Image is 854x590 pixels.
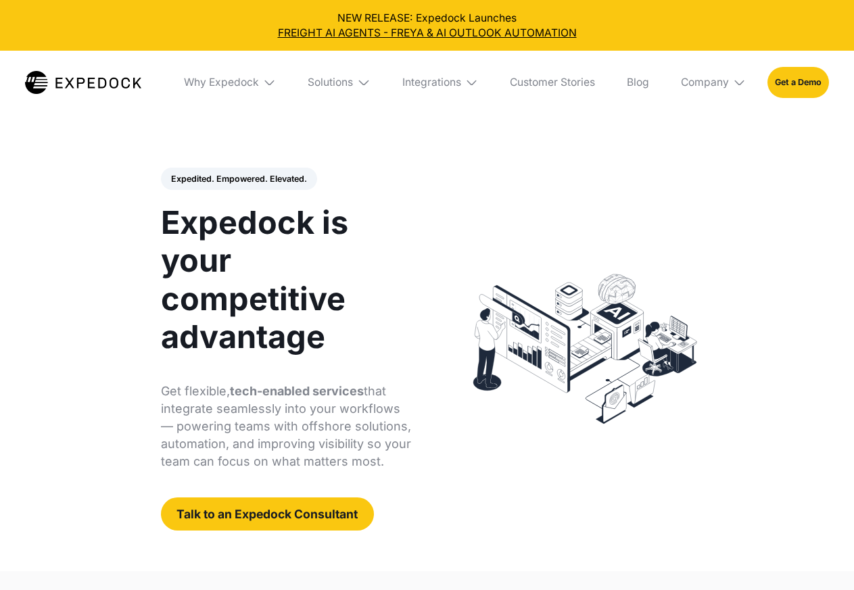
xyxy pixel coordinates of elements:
div: Why Expedock [184,76,259,89]
p: Get flexible, that integrate seamlessly into your workflows — powering teams with offshore soluti... [161,383,412,470]
div: Integrations [402,76,461,89]
div: Company [681,76,729,89]
a: Talk to an Expedock Consultant [161,497,374,531]
strong: tech-enabled services [230,384,364,398]
a: Customer Stories [499,51,605,114]
a: Get a Demo [767,67,829,97]
div: NEW RELEASE: Expedock Launches [11,11,844,41]
div: Solutions [308,76,353,89]
a: FREIGHT AI AGENTS - FREYA & AI OUTLOOK AUTOMATION [11,26,844,41]
a: Blog [616,51,659,114]
h1: Expedock is your competitive advantage [161,203,412,355]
